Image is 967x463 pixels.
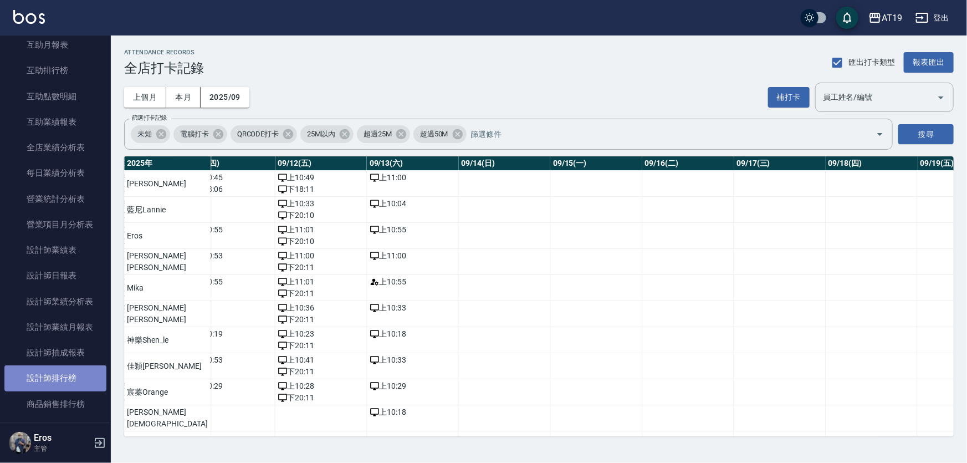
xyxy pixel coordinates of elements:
[186,224,272,236] div: 上 10:55
[370,328,456,340] div: 上 10:18
[278,340,364,352] div: 下 20:11
[4,263,106,288] a: 設計師日報表
[275,156,367,171] th: 09/12(五)
[898,124,954,145] button: 搜尋
[278,198,364,210] div: 上 10:33
[124,431,211,457] td: [PERSON_NAME]
[768,87,810,108] button: 補打卡
[4,365,106,391] a: 設計師排行榜
[370,224,456,236] div: 上 10:55
[4,417,106,442] a: 商品消耗明細
[370,250,456,262] div: 上 11:00
[278,172,364,184] div: 上 10:49
[300,125,354,143] div: 25M以內
[836,7,858,29] button: save
[370,276,456,288] div: 上 10:55
[124,49,204,56] h2: ATTENDANCE RECORDS
[124,60,204,76] h3: 全店打卡記錄
[278,262,364,273] div: 下 20:11
[124,171,211,197] td: [PERSON_NAME]
[826,156,918,171] th: 09/18(四)
[124,405,211,431] td: [PERSON_NAME][DEMOGRAPHIC_DATA]
[34,444,90,454] p: 主管
[4,289,106,314] a: 設計師業績分析表
[231,125,298,143] div: QRCODE打卡
[468,125,857,144] input: 篩選條件
[186,276,272,288] div: 上 10:55
[131,125,170,143] div: 未知
[4,340,106,365] a: 設計師抽成報表
[186,250,272,262] div: 上 10:53
[370,302,456,314] div: 上 10:33
[124,327,211,353] td: 神樂Shen_le
[278,354,364,366] div: 上 10:41
[459,156,551,171] th: 09/14(日)
[173,125,227,143] div: 電腦打卡
[4,32,106,58] a: 互助月報表
[124,156,211,171] th: 2025 年
[871,125,889,143] button: Open
[4,212,106,237] a: 營業項目月分析表
[166,87,201,108] button: 本月
[911,8,954,28] button: 登出
[278,302,364,314] div: 上 10:36
[186,380,272,392] div: 上 10:29
[864,7,907,29] button: AT19
[642,156,734,171] th: 09/16(二)
[370,172,456,184] div: 上 11:00
[278,184,364,195] div: 下 18:11
[186,184,272,195] div: 下 18:06
[370,354,456,366] div: 上 10:33
[186,172,272,184] div: 上 10:45
[734,156,826,171] th: 09/17(三)
[278,328,364,340] div: 上 10:23
[882,11,902,25] div: AT19
[131,129,158,140] span: 未知
[300,129,342,140] span: 25M以內
[370,406,456,418] div: 上 10:18
[4,160,106,186] a: 每日業績分析表
[124,301,211,327] td: [PERSON_NAME][PERSON_NAME]
[932,89,950,106] button: Open
[278,366,364,378] div: 下 20:11
[124,197,211,223] td: 藍尼Lannie
[34,433,90,444] h5: Eros
[4,391,106,417] a: 商品銷售排行榜
[124,275,211,301] td: Mika
[4,237,106,263] a: 設計師業績表
[357,125,410,143] div: 超過25M
[278,236,364,247] div: 下 20:10
[413,129,455,140] span: 超過50M
[9,432,31,454] img: Person
[124,353,211,379] td: 佳穎[PERSON_NAME]
[904,52,954,73] button: 報表匯出
[4,186,106,212] a: 營業統計分析表
[124,223,211,249] td: Eros
[183,156,275,171] th: 09/11(四)
[13,10,45,24] img: Logo
[413,125,467,143] div: 超過50M
[550,156,642,171] th: 09/15(一)
[231,129,286,140] span: QRCODE打卡
[4,84,106,109] a: 互助點數明細
[278,250,364,262] div: 上 11:00
[370,198,456,210] div: 上 10:04
[278,314,364,325] div: 下 20:11
[278,288,364,299] div: 下 20:11
[367,156,459,171] th: 09/13(六)
[278,380,364,392] div: 上 10:28
[124,87,166,108] button: 上個月
[4,58,106,83] a: 互助排行榜
[278,392,364,404] div: 下 20:11
[4,135,106,160] a: 全店業績分析表
[278,210,364,221] div: 下 20:10
[4,314,106,340] a: 設計師業績月報表
[370,380,456,392] div: 上 10:29
[186,354,272,366] div: 上 10:53
[849,57,896,68] span: 匯出打卡類型
[124,379,211,405] td: 宸蓁Orange
[173,129,216,140] span: 電腦打卡
[357,129,398,140] span: 超過25M
[132,114,167,122] label: 篩選打卡記錄
[278,224,364,236] div: 上 11:01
